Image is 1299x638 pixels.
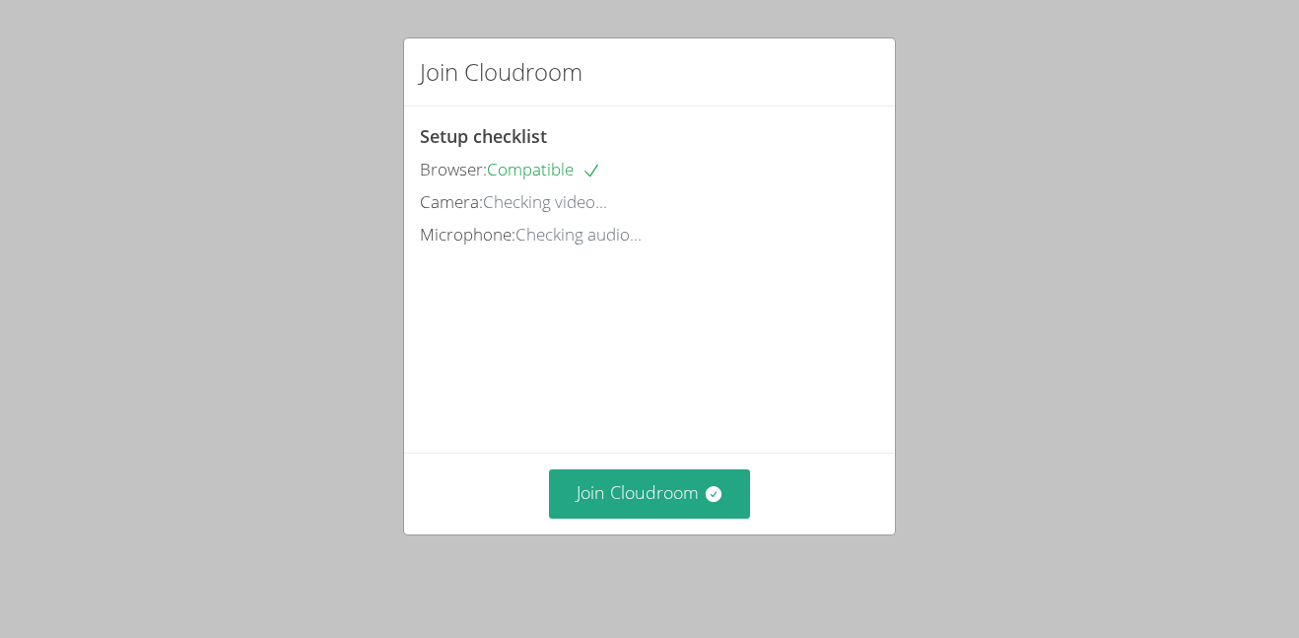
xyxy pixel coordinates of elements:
[515,223,642,246] span: Checking audio...
[420,190,483,213] span: Camera:
[483,190,607,213] span: Checking video...
[420,223,515,246] span: Microphone:
[487,158,601,180] span: Compatible
[420,158,487,180] span: Browser:
[420,124,547,148] span: Setup checklist
[549,469,751,518] button: Join Cloudroom
[420,54,582,90] h2: Join Cloudroom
